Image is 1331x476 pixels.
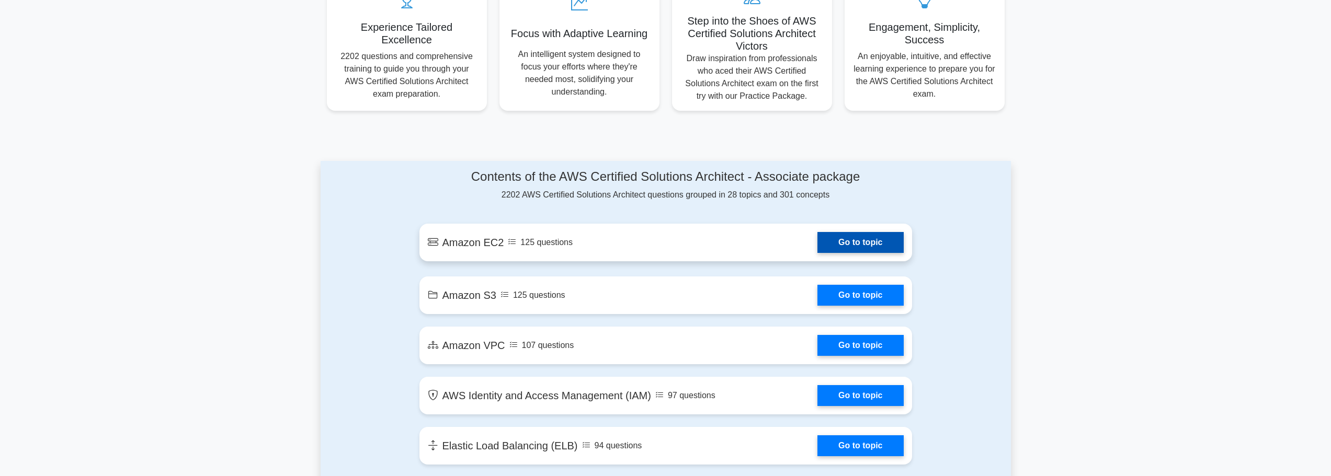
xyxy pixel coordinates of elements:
p: An intelligent system designed to focus your efforts where they're needed most, solidifying your ... [508,48,651,98]
div: 2202 AWS Certified Solutions Architect questions grouped in 28 topics and 301 concepts [419,169,912,201]
h5: Focus with Adaptive Learning [508,27,651,40]
p: Draw inspiration from professionals who aced their AWS Certified Solutions Architect exam on the ... [680,52,824,102]
a: Go to topic [817,285,903,306]
a: Go to topic [817,232,903,253]
h5: Engagement, Simplicity, Success [853,21,996,46]
a: Go to topic [817,335,903,356]
h5: Step into the Shoes of AWS Certified Solutions Architect Victors [680,15,824,52]
a: Go to topic [817,435,903,456]
a: Go to topic [817,385,903,406]
p: An enjoyable, intuitive, and effective learning experience to prepare you for the AWS Certified S... [853,50,996,100]
h5: Experience Tailored Excellence [335,21,479,46]
h4: Contents of the AWS Certified Solutions Architect - Associate package [419,169,912,184]
p: 2202 questions and comprehensive training to guide you through your AWS Certified Solutions Archi... [335,50,479,100]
